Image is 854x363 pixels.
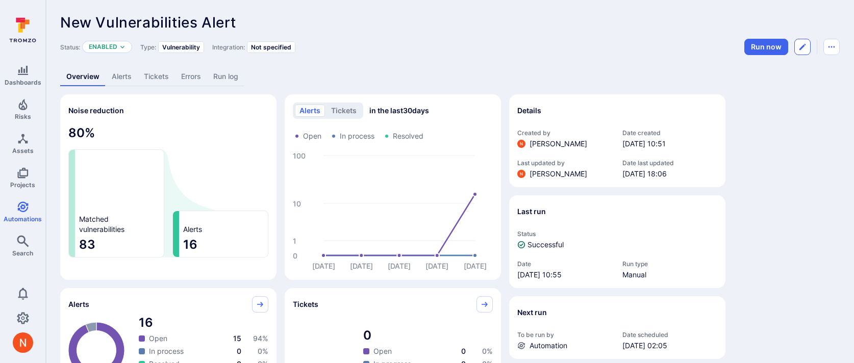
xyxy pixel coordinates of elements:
[517,331,612,339] span: To be run by
[149,333,167,344] span: Open
[517,206,546,217] h2: Last run
[517,159,612,167] span: Last updated by
[622,331,717,339] span: Date scheduled
[5,79,41,86] span: Dashboards
[13,332,33,353] div: Neeren Patki
[158,41,204,53] div: Vulnerability
[293,299,318,309] span: Tickets
[622,341,717,351] span: [DATE] 02:05
[509,195,725,288] section: Last run widget
[517,140,525,148] div: Neeren Patki
[4,215,42,223] span: Automations
[823,39,840,55] button: Automation menu
[60,14,236,31] span: New Vulnerabilities Alert
[509,94,725,187] section: Details widget
[68,106,124,115] span: Noise reduction
[369,106,429,116] span: in the last 30 days
[15,113,31,120] span: Risks
[68,125,268,141] span: 80 %
[79,214,124,235] span: Matched vulnerabilities
[10,181,35,189] span: Projects
[517,230,717,238] span: Status
[517,170,525,178] div: Neeren Patki
[138,67,175,86] a: Tickets
[517,106,541,116] h2: Details
[183,237,264,253] span: 16
[312,262,335,270] text: [DATE]
[388,262,411,270] text: [DATE]
[464,262,487,270] text: [DATE]
[68,299,89,309] span: Alerts
[12,147,34,154] span: Assets
[482,347,493,355] span: 0 %
[13,332,33,353] img: ACg8ocIprwjrgDQnDsNSk9Ghn5p5-B8DpAKWoJ5Gi9syOE4K59tr4Q=s96-c
[530,169,587,179] span: [PERSON_NAME]
[295,105,325,117] button: alerts
[60,67,840,86] div: Automation tabs
[350,262,373,270] text: [DATE]
[517,129,612,137] span: Created by
[106,67,138,86] a: Alerts
[461,347,466,355] span: 0
[622,169,717,179] span: [DATE] 18:06
[285,94,501,280] div: Alerts/Tickets trend
[794,39,811,55] button: Edit automation
[517,270,612,280] span: [DATE] 10:55
[119,44,125,50] button: Expand dropdown
[175,67,207,86] a: Errors
[183,224,202,235] span: Alerts
[207,67,244,86] a: Run log
[89,43,117,51] button: Enabled
[293,151,306,160] text: 100
[12,249,33,257] span: Search
[622,159,717,167] span: Date last updated
[622,139,717,149] span: [DATE] 10:51
[363,327,493,344] span: total
[530,139,587,149] span: [PERSON_NAME]
[251,43,291,51] span: Not specified
[744,39,788,55] button: Run automation
[517,260,612,268] span: Date
[293,251,297,260] text: 0
[139,315,268,331] span: total
[340,131,374,141] span: In process
[326,105,361,117] button: tickets
[293,199,301,208] text: 10
[517,140,525,148] img: ACg8ocIprwjrgDQnDsNSk9Ghn5p5-B8DpAKWoJ5Gi9syOE4K59tr4Q=s96-c
[233,334,241,343] span: 15
[60,43,80,51] span: Status:
[303,131,321,141] span: Open
[258,347,268,355] span: 0 %
[373,346,392,356] span: Open
[393,131,423,141] span: Resolved
[622,129,717,137] span: Date created
[149,346,184,356] span: In process
[425,262,448,270] text: [DATE]
[509,296,725,359] section: Next run widget
[517,170,525,178] img: ACg8ocIprwjrgDQnDsNSk9Ghn5p5-B8DpAKWoJ5Gi9syOE4K59tr4Q=s96-c
[622,270,717,280] span: Manual
[212,43,245,51] span: Integration:
[60,67,106,86] a: Overview
[253,334,268,343] span: 94 %
[237,347,241,355] span: 0
[517,307,547,318] h2: Next run
[622,260,717,268] span: Run type
[79,237,160,253] span: 83
[293,237,296,245] text: 1
[530,341,567,351] span: Automation
[528,240,564,250] span: Successful
[140,43,156,51] span: Type:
